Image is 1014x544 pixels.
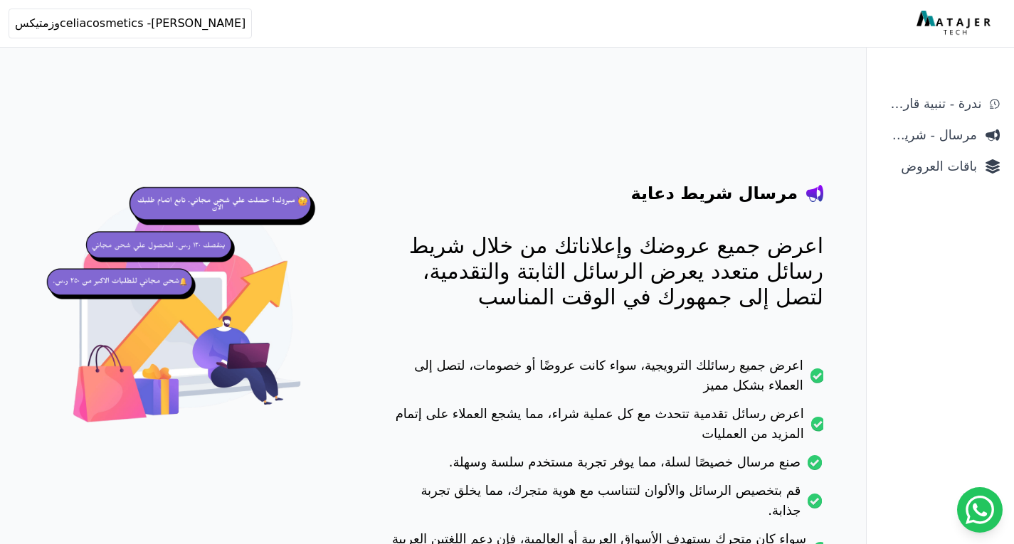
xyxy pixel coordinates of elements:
[43,171,332,459] img: hero
[875,91,1005,117] a: ندرة - تنبية قارب علي النفاذ
[389,404,823,452] li: اعرض رسائل تقدمية تتحدث مع كل عملية شراء، مما يشجع العملاء على إتمام المزيد من العمليات
[875,122,1005,148] a: مرسال - شريط دعاية
[15,15,245,32] span: celiacosmetics -[PERSON_NAME]وزمتيكس
[917,11,994,36] img: MatajerTech Logo
[881,125,977,145] span: مرسال - شريط دعاية
[881,94,981,114] span: ندرة - تنبية قارب علي النفاذ
[875,154,1005,179] a: باقات العروض
[389,356,823,404] li: اعرض جميع رسائلك الترويجية، سواء كانت عروضًا أو خصومات، لتصل إلى العملاء بشكل مميز
[389,233,823,310] p: اعرض جميع عروضك وإعلاناتك من خلال شريط رسائل متعدد يعرض الرسائل الثابتة والتقدمية، لتصل إلى جمهور...
[9,9,252,38] button: celiacosmetics -[PERSON_NAME]وزمتيكس
[631,182,798,205] h4: مرسال شريط دعاية
[389,481,823,529] li: قم بتخصيص الرسائل والألوان لتتناسب مع هوية متجرك، مما يخلق تجربة جذابة.
[389,452,823,481] li: صنع مرسال خصيصًا لسلة، مما يوفر تجربة مستخدم سلسة وسهلة.
[881,156,977,176] span: باقات العروض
